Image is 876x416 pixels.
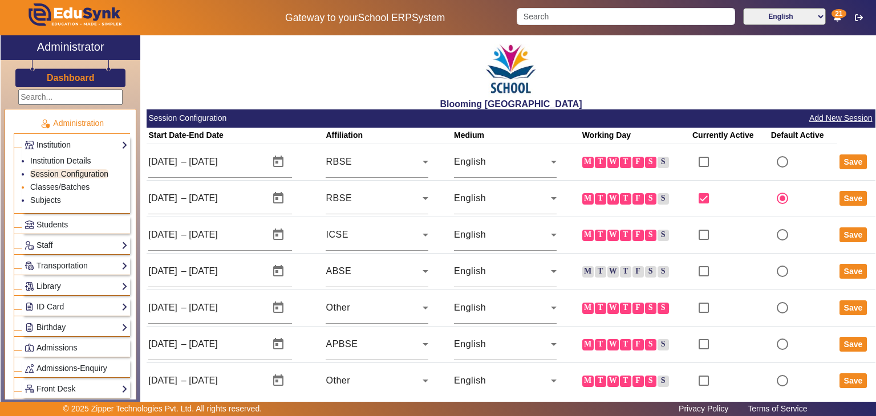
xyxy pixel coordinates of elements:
[658,376,669,387] label: S
[265,258,292,285] button: Open calendar
[18,89,123,105] input: Search...
[454,193,486,203] span: English
[189,228,244,242] input: End Date
[645,157,656,168] label: S
[632,339,644,350] label: F
[607,266,619,278] label: W
[839,191,867,206] button: Save
[189,155,244,169] input: End Date
[37,40,104,54] h2: Administrator
[265,294,292,321] button: Open calendar
[265,185,292,212] button: Open calendar
[595,303,606,314] label: T
[582,376,594,387] label: M
[690,128,769,144] th: Currently Active
[658,157,669,168] label: S
[326,266,351,276] span: ABSE
[189,374,244,388] input: End Date
[595,376,606,387] label: T
[148,228,179,242] input: Start Date
[30,195,61,205] a: Subjects
[25,344,34,352] img: Admissions.png
[595,157,606,168] label: T
[658,303,669,314] label: S
[147,99,875,109] h2: Blooming [GEOGRAPHIC_DATA]
[632,193,644,205] label: F
[36,343,78,352] span: Admissions
[632,266,644,278] label: F
[839,337,867,352] button: Save
[326,157,352,166] span: RBSE
[482,38,540,99] img: 3e5c6726-73d6-4ac3-b917-621554bbe9c3
[25,341,128,354] a: Admissions
[582,157,594,168] label: M
[324,128,452,144] th: Affiliation
[595,339,606,350] label: T
[620,230,631,241] label: T
[326,303,350,312] span: Other
[832,9,846,18] span: 21
[645,193,656,205] label: S
[632,376,644,387] label: F
[46,72,95,84] a: Dashboard
[658,230,669,241] label: S
[632,157,644,168] label: F
[181,228,186,242] span: –
[607,376,619,387] label: W
[30,169,108,178] a: Session Configuration
[645,230,656,241] label: S
[326,193,352,203] span: RBSE
[595,193,606,205] label: T
[148,155,179,169] input: Start Date
[265,221,292,248] button: Open calendar
[454,303,486,312] span: English
[839,264,867,279] button: Save
[148,264,179,278] input: Start Date
[658,339,669,350] label: S
[189,264,244,278] input: End Date
[148,337,179,351] input: Start Date
[189,301,244,315] input: End Date
[769,128,837,144] th: Default Active
[265,148,292,176] button: Open calendar
[454,266,486,276] span: English
[607,339,619,350] label: W
[181,374,186,388] span: –
[582,339,594,350] label: M
[839,373,867,388] button: Save
[326,376,350,385] span: Other
[673,401,734,416] a: Privacy Policy
[148,191,179,205] input: Start Date
[326,230,348,239] span: ICSE
[147,128,324,144] th: Start Date-End Date
[607,303,619,314] label: W
[189,337,244,351] input: End Date
[645,266,656,278] label: S
[582,266,594,278] label: M
[808,111,874,125] button: Add New Session
[36,364,107,373] span: Admissions-Enquiry
[326,339,358,349] span: APBSE
[658,193,669,205] label: S
[452,128,581,144] th: Medium
[517,8,735,25] input: Search
[454,339,486,349] span: English
[454,230,486,239] span: English
[147,109,875,128] mat-card-header: Session Configuration
[358,12,412,23] span: School ERP
[30,156,91,165] a: Institution Details
[582,193,594,205] label: M
[839,300,867,315] button: Save
[40,119,50,129] img: Administration.png
[25,364,34,373] img: Behavior-reports.png
[607,230,619,241] label: W
[645,303,656,314] label: S
[265,331,292,358] button: Open calendar
[620,157,631,168] label: T
[25,221,34,229] img: Students.png
[620,303,631,314] label: T
[181,301,186,315] span: –
[30,182,90,191] a: Classes/Batches
[181,264,186,278] span: –
[620,266,631,278] label: T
